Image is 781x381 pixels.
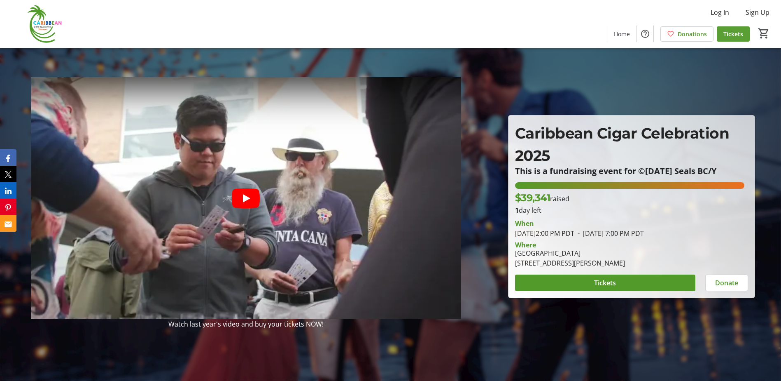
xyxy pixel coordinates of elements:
div: Where [515,242,536,248]
div: [STREET_ADDRESS][PERSON_NAME] [515,258,625,268]
a: Tickets [717,26,750,42]
span: Log In [711,7,729,17]
span: Caribbean Cigar Celebration 2025 [515,124,730,165]
button: Sign Up [739,6,776,19]
a: Home [607,26,636,42]
a: Donations [660,26,713,42]
span: Donate [715,278,738,288]
div: When [515,219,534,228]
button: Log In [704,6,736,19]
div: [GEOGRAPHIC_DATA] [515,248,625,258]
button: Cart [756,26,771,41]
button: Play video [232,188,260,208]
p: raised [515,190,570,205]
span: Watch last year's video and buy your tickets NOW! [168,320,324,329]
button: Donate [705,275,748,291]
button: Tickets [515,275,695,291]
span: [DATE] 7:00 PM PDT [574,229,644,238]
button: Help [637,26,653,42]
span: Donations [678,30,707,38]
p: day left [515,205,748,215]
span: - [574,229,583,238]
span: Tickets [723,30,743,38]
span: Sign Up [746,7,769,17]
div: 98.35395% of fundraising goal reached [515,182,748,189]
p: This is a fundraising event for ©[DATE] Seals BC/Y [515,167,748,176]
span: Tickets [594,278,616,288]
span: [DATE] 2:00 PM PDT [515,229,574,238]
img: Caribbean Cigar Celebration's Logo [5,3,78,45]
span: Home [614,30,630,38]
span: $39,341 [515,192,550,204]
span: 1 [515,206,519,215]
